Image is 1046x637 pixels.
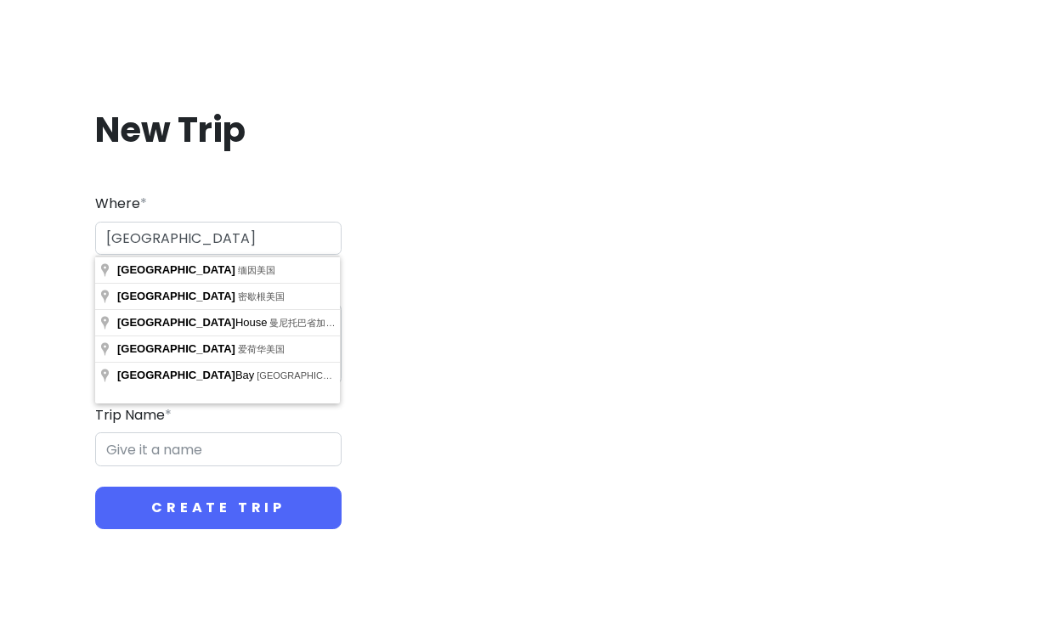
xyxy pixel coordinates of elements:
[117,316,235,329] span: [GEOGRAPHIC_DATA]
[257,370,382,381] span: [GEOGRAPHIC_DATA]加拿大
[117,316,269,329] span: House
[117,369,235,381] span: [GEOGRAPHIC_DATA]
[95,108,342,152] h1: New Trip
[238,265,275,275] span: 缅因美国
[117,369,257,381] span: Bay
[238,344,285,354] span: 爱荷华美国
[269,318,344,328] span: 曼尼托巴省加拿大
[95,193,147,215] label: Where
[117,290,235,302] span: [GEOGRAPHIC_DATA]
[95,432,342,466] input: Give it a name
[117,263,235,276] span: [GEOGRAPHIC_DATA]
[238,291,285,302] span: 密歇根美国
[95,404,172,426] label: Trip Name
[117,342,235,355] span: [GEOGRAPHIC_DATA]
[95,222,342,256] input: City (e.g., New York)
[95,487,342,529] button: Create Trip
